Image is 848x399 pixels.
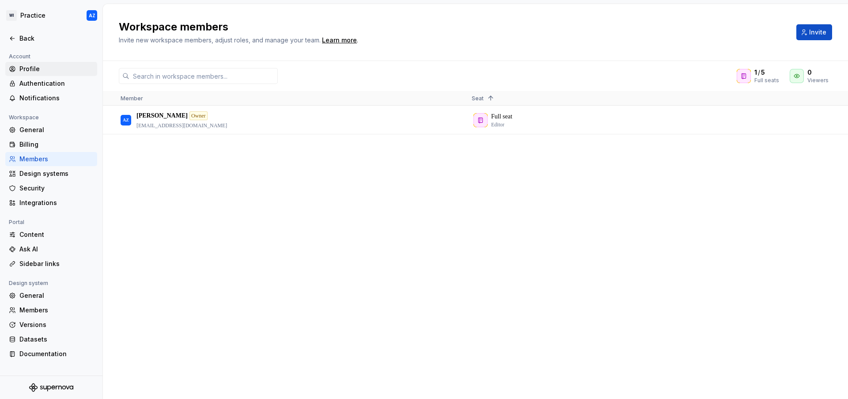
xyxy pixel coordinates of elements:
[5,152,97,166] a: Members
[807,77,829,84] div: Viewers
[5,217,28,228] div: Portal
[19,259,94,268] div: Sidebar links
[89,12,95,19] div: AZ
[5,228,97,242] a: Content
[29,383,73,392] svg: Supernova Logo
[20,11,45,20] div: Practice
[19,230,94,239] div: Content
[19,65,94,73] div: Profile
[5,62,97,76] a: Profile
[19,320,94,329] div: Versions
[19,198,94,207] div: Integrations
[796,24,832,40] button: Invite
[19,169,94,178] div: Design systems
[5,332,97,346] a: Datasets
[5,242,97,256] a: Ask AI
[19,79,94,88] div: Authentication
[809,28,826,37] span: Invite
[5,76,97,91] a: Authentication
[19,125,94,134] div: General
[5,91,97,105] a: Notifications
[136,122,227,129] p: [EMAIL_ADDRESS][DOMAIN_NAME]
[19,245,94,254] div: Ask AI
[5,278,52,289] div: Design system
[5,51,34,62] div: Account
[754,68,779,77] div: /
[121,95,143,102] span: Member
[19,291,94,300] div: General
[2,6,101,25] button: WIPracticeAZ
[129,68,278,84] input: Search in workspace members...
[5,318,97,332] a: Versions
[19,140,94,149] div: Billing
[5,137,97,152] a: Billing
[19,350,94,358] div: Documentation
[322,36,357,45] a: Learn more
[19,94,94,103] div: Notifications
[189,111,208,120] div: Owner
[5,112,42,123] div: Workspace
[19,184,94,193] div: Security
[19,34,94,43] div: Back
[6,10,17,21] div: WI
[119,36,321,44] span: Invite new workspace members, adjust roles, and manage your team.
[761,68,765,77] span: 5
[136,111,188,120] p: [PERSON_NAME]
[5,181,97,195] a: Security
[754,77,779,84] div: Full seats
[19,306,94,315] div: Members
[5,347,97,361] a: Documentation
[5,31,97,46] a: Back
[321,37,358,44] span: .
[5,303,97,317] a: Members
[5,257,97,271] a: Sidebar links
[807,68,812,77] span: 0
[754,68,757,77] span: 1
[19,335,94,344] div: Datasets
[5,196,97,210] a: Integrations
[119,20,786,34] h2: Workspace members
[472,95,484,102] span: Seat
[5,289,97,303] a: General
[5,123,97,137] a: General
[19,155,94,163] div: Members
[123,111,129,129] div: AZ
[5,167,97,181] a: Design systems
